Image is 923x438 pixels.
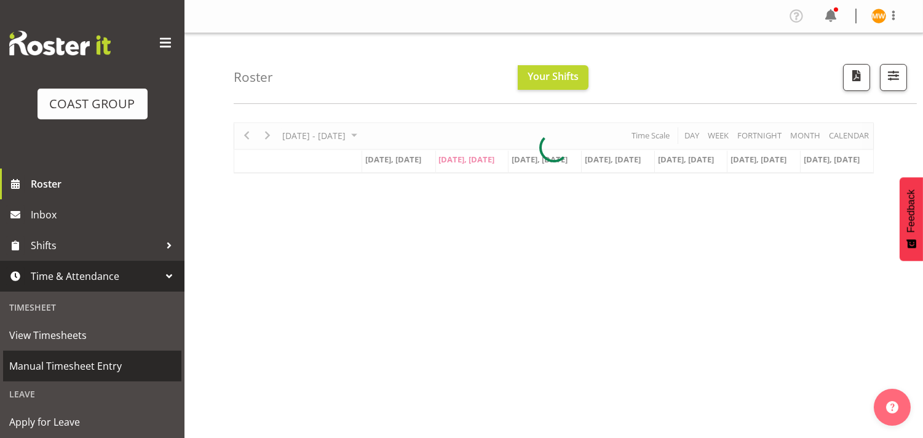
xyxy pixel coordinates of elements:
span: Roster [31,175,178,193]
span: Your Shifts [528,70,579,83]
span: Feedback [906,189,917,233]
a: View Timesheets [3,320,181,351]
span: Apply for Leave [9,413,175,431]
img: Rosterit website logo [9,31,111,55]
img: mekhye-wiparata10797.jpg [871,9,886,23]
button: Feedback - Show survey [900,177,923,261]
span: Time & Attendance [31,267,160,285]
span: Inbox [31,205,178,224]
span: View Timesheets [9,326,175,344]
button: Filter Shifts [880,64,907,91]
span: Manual Timesheet Entry [9,357,175,375]
a: Apply for Leave [3,407,181,437]
h4: Roster [234,70,273,84]
div: COAST GROUP [50,95,135,113]
div: Leave [3,381,181,407]
a: Manual Timesheet Entry [3,351,181,381]
img: help-xxl-2.png [886,401,898,413]
button: Your Shifts [518,65,588,90]
span: Shifts [31,236,160,255]
div: Timesheet [3,295,181,320]
button: Download a PDF of the roster according to the set date range. [843,64,870,91]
